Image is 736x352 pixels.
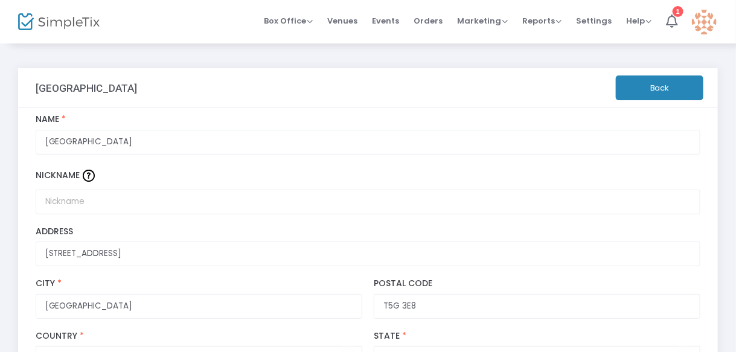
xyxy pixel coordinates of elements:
button: Back [616,75,703,100]
input: Enter Venue Name [36,130,701,155]
input: City [36,294,362,319]
img: question-mark [83,170,95,182]
input: Enter a location [36,242,701,266]
span: Settings [576,5,612,36]
label: Address [36,226,701,237]
div: 1 [673,6,683,17]
span: Marketing [457,15,508,27]
label: Name [36,114,701,125]
span: Box Office [264,15,313,27]
span: Events [372,5,399,36]
label: Nickname [36,167,701,185]
label: State [374,331,700,342]
span: Help [626,15,651,27]
span: Orders [414,5,443,36]
label: Country [36,331,362,342]
label: Postal Code [374,278,700,289]
input: Postal Code [374,294,700,319]
label: City [36,278,362,289]
span: Reports [522,15,562,27]
h3: [GEOGRAPHIC_DATA] [36,82,137,94]
input: Nickname [36,190,701,214]
span: Venues [327,5,357,36]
